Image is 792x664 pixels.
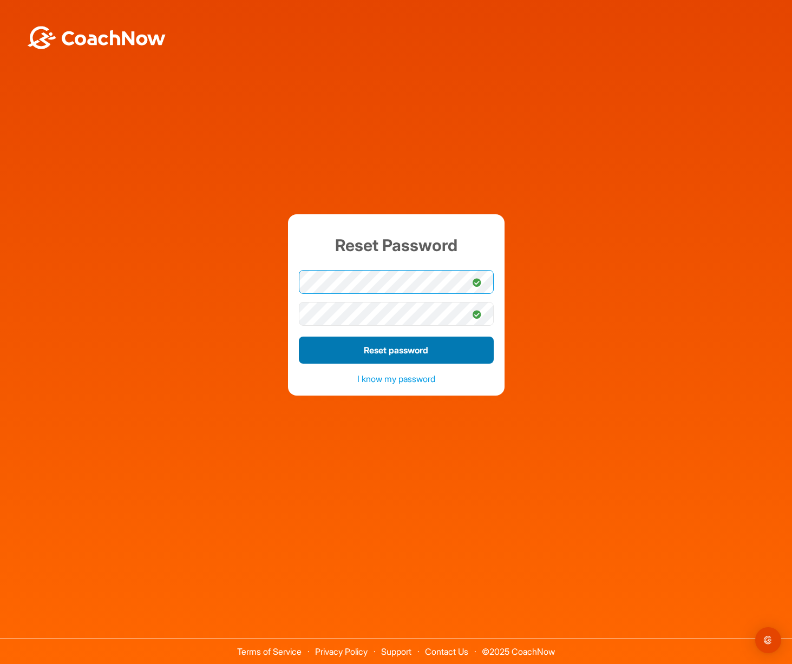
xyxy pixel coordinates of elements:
button: Reset password [299,337,494,364]
a: I know my password [357,373,435,384]
a: Terms of Service [237,646,302,657]
img: BwLJSsUCoWCh5upNqxVrqldRgqLPVwmV24tXu5FoVAoFEpwwqQ3VIfuoInZCoVCoTD4vwADAC3ZFMkVEQFDAAAAAElFTkSuQmCC [26,26,167,49]
span: © 2025 CoachNow [476,639,560,656]
div: Open Intercom Messenger [755,627,781,653]
h1: Reset Password [299,225,494,266]
a: Privacy Policy [315,646,368,657]
a: Support [381,646,411,657]
a: Contact Us [425,646,468,657]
